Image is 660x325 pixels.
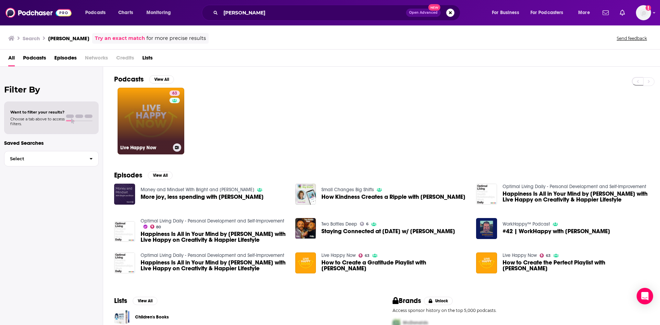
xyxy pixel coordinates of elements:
[114,171,142,180] h2: Episodes
[615,35,649,41] button: Send feedback
[295,184,316,205] img: How Kindness Creates a Ripple with Paula Felps
[85,52,108,66] span: Networks
[321,252,356,258] a: Live Happy Now
[321,194,465,200] span: How Kindness Creates a Ripple with [PERSON_NAME]
[492,8,519,18] span: For Business
[503,228,610,234] span: #42 | WorkHappy with [PERSON_NAME]
[636,5,651,20] span: Logged in as megcassidy
[85,8,106,18] span: Podcasts
[114,171,173,180] a: EpisodesView All
[141,260,287,271] a: Happiness Is All in Your Mind by Paula Felps with Live Happy on Creativity & Happier Lifestyle
[503,228,610,234] a: #42 | WorkHappy with Paula Felps
[114,309,130,325] a: Children's Books
[141,187,254,193] a: Money and Mindset With Bright and Brian
[156,226,161,229] span: 80
[114,296,157,305] a: ListsView All
[503,260,649,271] a: How to Create the Perfect Playlist with Paula Felps
[424,297,453,305] button: Unlock
[365,254,370,257] span: 63
[503,221,550,227] a: WorkHappy™ Podcast
[321,194,465,200] a: How Kindness Creates a Ripple with Paula Felps
[80,7,114,18] button: open menu
[169,90,180,96] a: 63
[321,260,468,271] span: How to Create a Gratitude Playlist with [PERSON_NAME]
[5,6,71,19] img: Podchaser - Follow, Share and Rate Podcasts
[617,7,628,19] a: Show notifications dropdown
[476,218,497,239] img: #42 | WorkHappy with Paula Felps
[141,231,287,243] a: Happiness Is All in Your Mind by Paula Felps with Live Happy on Creativity & Happier Lifestyle
[23,35,40,42] h3: Search
[141,194,264,200] span: More joy, less spending with [PERSON_NAME]
[208,5,467,21] div: Search podcasts, credits, & more...
[409,11,438,14] span: Open Advanced
[114,184,135,205] img: More joy, less spending with Paula Felps
[133,297,157,305] button: View All
[114,296,127,305] h2: Lists
[546,254,551,257] span: 63
[4,85,99,95] h2: Filter By
[503,184,646,189] a: Optimal Living Daily - Personal Development and Self-Improvement
[172,90,177,97] span: 63
[359,253,370,258] a: 63
[321,221,357,227] a: Two Bottles Deep
[578,8,590,18] span: More
[8,52,15,66] a: All
[150,225,161,229] a: 80
[393,308,649,313] p: Access sponsor history on the top 5,000 podcasts.
[530,8,563,18] span: For Podcasters
[141,252,284,258] a: Optimal Living Daily - Personal Development and Self-Improvement
[637,288,653,304] div: Open Intercom Messenger
[295,252,316,273] img: How to Create a Gratitude Playlist with Paula Felps
[141,194,264,200] a: More joy, less spending with Paula Felps
[393,296,421,305] h2: Brands
[526,7,573,18] button: open menu
[141,218,284,224] a: Optimal Living Daily - Personal Development and Self-Improvement
[48,35,89,42] h3: [PERSON_NAME]
[120,145,170,151] h3: Live Happy Now
[142,52,153,66] a: Lists
[321,228,455,234] a: Staying Connected at Thanksgiving w/ Paula Felps
[600,7,612,19] a: Show notifications dropdown
[135,313,169,321] a: Children's Books
[4,140,99,146] p: Saved Searches
[114,252,135,273] img: Happiness Is All in Your Mind by Paula Felps with Live Happy on Creativity & Happier Lifestyle
[476,184,497,205] img: Happiness Is All in Your Mind by Paula Felps with Live Happy on Creativity & Happier Lifestyle
[54,52,77,66] a: Episodes
[503,191,649,203] span: Happiness Is All in Your Mind by [PERSON_NAME] with Live Happy on Creativity & Happier Lifestyle
[146,8,171,18] span: Monitoring
[487,7,528,18] button: open menu
[95,34,145,42] a: Try an exact match
[4,156,84,161] span: Select
[141,231,287,243] span: Happiness Is All in Your Mind by [PERSON_NAME] with Live Happy on Creativity & Happier Lifestyle
[321,260,468,271] a: How to Create a Gratitude Playlist with Paula Felps
[476,252,497,273] img: How to Create the Perfect Playlist with Paula Felps
[406,9,441,17] button: Open AdvancedNew
[428,4,441,11] span: New
[295,218,316,239] img: Staying Connected at Thanksgiving w/ Paula Felps
[540,253,551,258] a: 63
[149,75,174,84] button: View All
[118,88,184,154] a: 63Live Happy Now
[114,221,135,242] img: Happiness Is All in Your Mind by Paula Felps with Live Happy on Creativity & Happier Lifestyle
[116,52,134,66] span: Credits
[23,52,46,66] a: Podcasts
[148,171,173,180] button: View All
[146,34,206,42] span: for more precise results
[114,75,144,84] h2: Podcasts
[221,7,406,18] input: Search podcasts, credits, & more...
[118,8,133,18] span: Charts
[366,223,368,226] span: 6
